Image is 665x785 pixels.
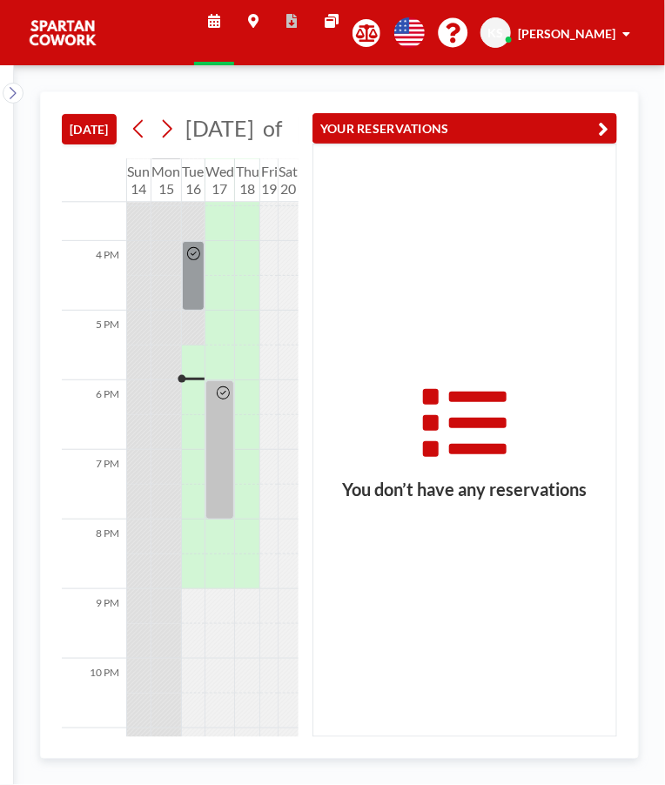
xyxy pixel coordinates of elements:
[488,25,504,41] span: KS
[263,115,282,142] span: of
[127,158,151,202] div: Sun 14
[62,241,126,311] div: 4 PM
[279,158,299,202] div: Sat 20
[205,158,235,202] div: Wed 17
[62,311,126,380] div: 5 PM
[235,158,259,202] div: Thu 18
[151,158,181,202] div: Mon 15
[62,114,117,144] button: [DATE]
[62,171,126,241] div: 3 PM
[62,659,126,728] div: 10 PM
[260,158,278,202] div: Fri 19
[62,520,126,589] div: 8 PM
[182,158,205,202] div: Tue 16
[62,450,126,520] div: 7 PM
[185,115,254,141] span: [DATE]
[62,380,126,450] div: 6 PM
[518,26,615,41] span: [PERSON_NAME]
[62,589,126,659] div: 9 PM
[312,113,617,144] button: YOUR RESERVATIONS
[28,16,97,50] img: organization-logo
[313,479,616,500] h3: You don’t have any reservations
